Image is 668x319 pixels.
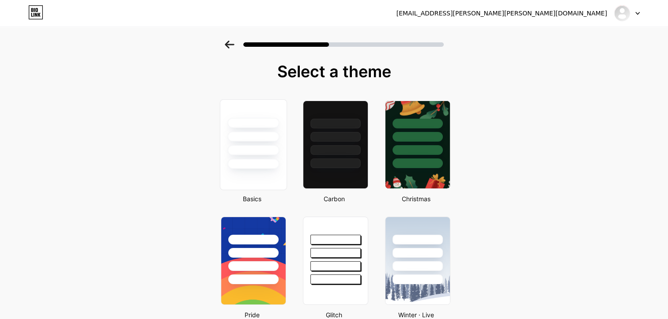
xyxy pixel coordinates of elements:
[300,194,368,203] div: Carbon
[396,9,607,18] div: [EMAIL_ADDRESS][PERSON_NAME][PERSON_NAME][DOMAIN_NAME]
[218,194,286,203] div: Basics
[217,63,451,80] div: Select a theme
[382,194,450,203] div: Christmas
[614,5,630,22] img: EDUARDO ALVES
